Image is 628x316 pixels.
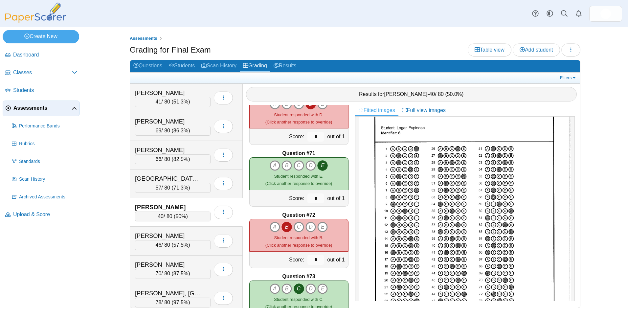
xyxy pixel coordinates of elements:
i: C [294,160,304,171]
img: ps.eIhWVS7xDHI7BdcC [600,9,611,19]
small: (Click another response to override) [265,297,332,309]
div: Score: [250,128,306,145]
span: Scan History [19,176,77,183]
a: Questions [130,60,166,72]
span: Assessments [13,104,72,112]
i: E [317,160,328,171]
div: out of 1 [325,190,348,206]
div: / 80 ( ) [135,298,211,307]
span: Tim McIntyre [600,9,611,19]
span: Student responded with C. [274,297,324,302]
b: Question #73 [282,273,315,280]
small: (Click another response to override) [265,174,332,186]
div: Score: [250,252,306,268]
span: 40 [429,91,435,97]
span: 78 [156,300,162,305]
a: Archived Assessments [9,189,80,205]
i: E [317,283,328,294]
span: Table view [475,47,505,53]
span: 41 [156,99,162,104]
a: Standards [9,154,80,169]
span: Classes [13,69,72,76]
i: B [281,222,292,232]
div: / 80 ( ) [135,154,211,164]
div: [PERSON_NAME] [135,232,201,240]
a: Add student [513,43,560,56]
span: 87.5% [173,271,188,276]
a: Dashboard [3,47,80,63]
div: [GEOGRAPHIC_DATA], [GEOGRAPHIC_DATA] [135,174,201,183]
a: Table view [468,43,511,56]
i: B [281,283,292,294]
span: Student responded with B. [274,235,324,240]
span: Standards [19,158,77,165]
a: Students [3,83,80,99]
div: [PERSON_NAME] [135,260,201,269]
span: 82.5% [173,156,188,162]
a: ps.eIhWVS7xDHI7BdcC [589,6,622,22]
span: 71.3% [173,185,188,191]
span: Assessments [130,36,157,41]
span: 46 [156,242,162,248]
a: Upload & Score [3,207,80,223]
i: D [305,160,316,171]
div: [PERSON_NAME], [GEOGRAPHIC_DATA] [135,289,201,298]
span: 86.3% [173,128,188,133]
a: Results [270,60,300,72]
span: 69 [156,128,162,133]
b: Question #71 [282,150,315,157]
span: 40 [158,214,164,219]
div: Results for - / 80 ( ) [246,87,577,102]
div: / 80 ( ) [135,126,211,136]
span: 50% [175,214,186,219]
span: Rubrics [19,141,77,147]
div: out of 1 [325,252,348,268]
div: [PERSON_NAME] [135,203,201,212]
b: Question #72 [282,212,315,219]
span: Students [13,87,77,94]
div: / 80 ( ) [135,240,211,250]
small: (Click another response to override) [265,235,332,247]
span: [PERSON_NAME] [384,91,428,97]
i: C [294,283,304,294]
a: Rubrics [9,136,80,152]
span: Archived Assessments [19,194,77,200]
span: Performance Bands [19,123,77,129]
a: Classes [3,65,80,81]
span: 51.3% [173,99,188,104]
a: Scan History [9,171,80,187]
span: Student responded with D. [274,112,324,117]
i: A [270,222,280,232]
div: out of 1 [325,128,348,145]
a: Scan History [198,60,240,72]
a: Full view images [398,105,449,116]
a: Assessments [3,101,80,116]
i: D [305,222,316,232]
img: PaperScorer [3,3,68,23]
i: B [281,160,292,171]
span: 57.5% [173,242,188,248]
a: Filters [558,75,578,81]
span: Upload & Score [13,211,77,218]
i: A [270,160,280,171]
span: 50.0% [447,91,462,97]
span: Dashboard [13,51,77,58]
a: Grading [240,60,270,72]
i: D [305,283,316,294]
i: E [317,222,328,232]
span: 70 [156,271,162,276]
a: Assessments [128,34,159,43]
span: Add student [520,47,553,53]
i: A [270,283,280,294]
a: Students [166,60,198,72]
h1: Grading for Final Exam [130,44,211,56]
div: Score: [250,190,306,206]
a: Alerts [572,7,586,21]
a: Create New [3,30,79,43]
small: (Click another response to override) [265,112,332,124]
div: / 80 ( ) [135,212,211,221]
div: [PERSON_NAME] [135,146,201,154]
span: 66 [156,156,162,162]
a: Performance Bands [9,118,80,134]
span: 57 [156,185,162,191]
